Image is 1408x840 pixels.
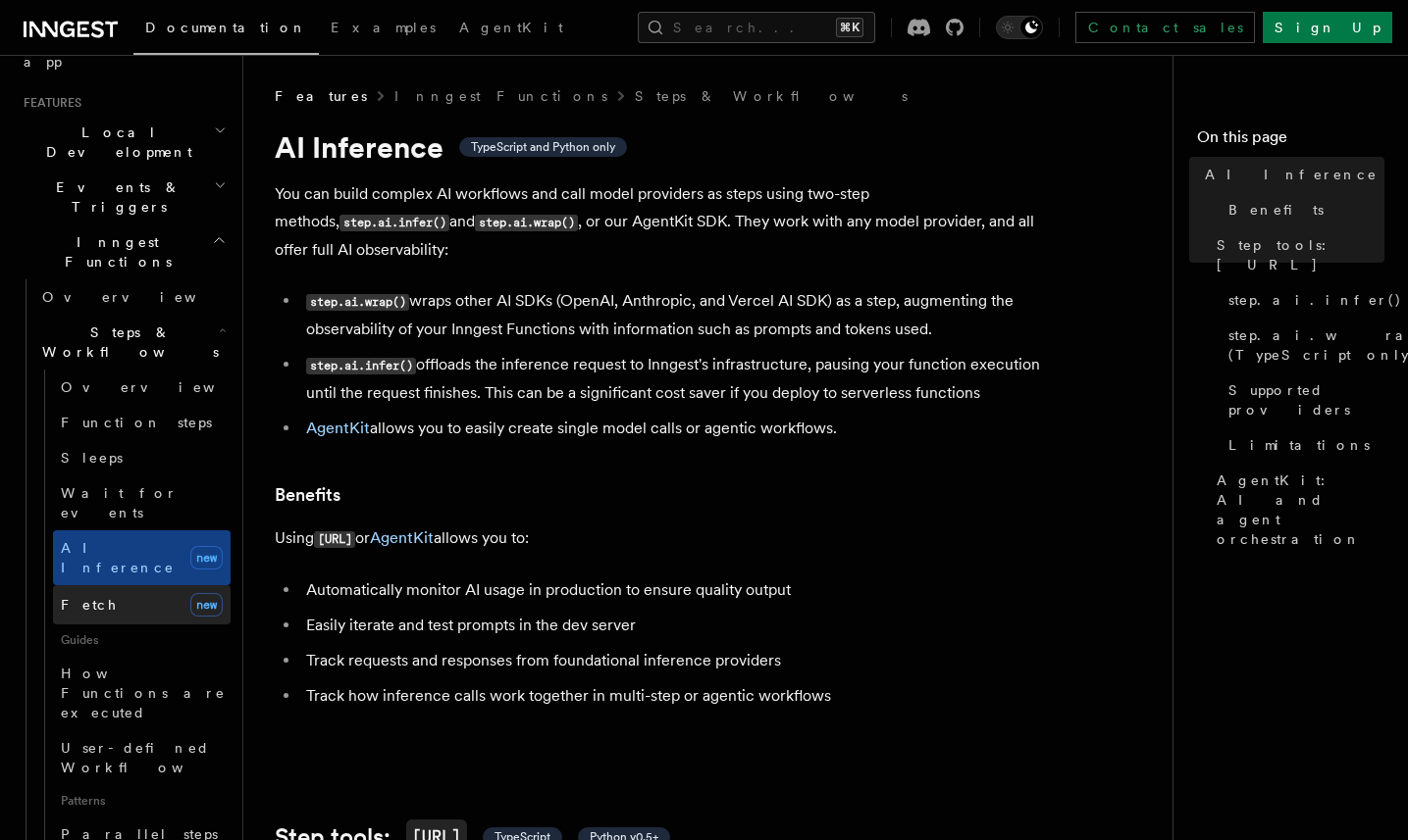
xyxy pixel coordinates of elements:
[1228,435,1370,455] span: Limitations
[1217,470,1384,549] span: AgentKit: AI and agent orchestration
[1228,200,1324,220] span: Benefits
[61,666,226,720] span: How Functions are executed
[275,481,340,509] a: Benefits
[1221,192,1384,227] a: Benefits
[1209,463,1384,557] a: AgentKit: AI and agent orchestration
[53,405,231,440] a: Function steps
[1075,12,1255,43] a: Contact sales
[61,540,175,575] span: AI Inference
[300,351,1060,407] li: offloads the inference request to Inngest's infrastructure, pausing your function execution until...
[53,656,231,730] a: How Functions are executed
[339,215,449,231] code: step.ai.infer()
[1197,125,1384,157] h4: On this page
[471,139,615,155] span: TypeScript and Python only
[275,180,1060,264] p: You can build complex AI workflows and call model providers as steps using two-step methods, and ...
[1228,290,1402,310] span: step.ai.infer()
[300,576,1060,604] li: Automatically monitor AI usage in production to ensure quality output
[53,785,231,816] span: Patterns
[42,289,244,305] span: Overview
[16,232,212,272] span: Inngest Functions
[635,86,908,106] a: Steps & Workflows
[300,612,1060,639] li: Easily iterate and test prompts in the dev server
[306,419,370,437] a: AgentKit
[34,279,231,315] a: Overview
[459,20,563,35] span: AgentKit
[275,129,1060,165] h1: AI Inference
[190,546,223,569] span: new
[61,740,237,775] span: User-defined Workflows
[1217,235,1384,274] span: Step tools: [URL]
[53,585,231,624] a: Fetchnew
[1221,427,1384,463] a: Limitations
[61,450,123,466] span: Sleeps
[61,415,212,430] span: Function steps
[53,624,231,656] span: Guides
[300,682,1060,710] li: Track how inference calls work together in multi-step or agentic workflows
[34,322,219,362] span: Steps & Workflows
[190,593,223,617] span: new
[1228,380,1384,420] span: Supported providers
[1221,318,1384,372] a: step.ai.wrap() (TypeScript only)
[447,6,575,53] a: AgentKit
[1205,165,1378,184] span: AI Inference
[306,358,416,374] code: step.ai.infer()
[1221,372,1384,427] a: Supported providers
[1197,157,1384,192] a: AI Inference
[319,6,447,53] a: Examples
[53,475,231,530] a: Wait for events
[61,485,178,520] span: Wait for events
[300,415,1060,442] li: allows you to easily create single model calls or agentic workflows.
[16,123,214,162] span: Local Development
[133,6,319,55] a: Documentation
[300,647,1060,674] li: Track requests and responses from foundational inference providers
[300,287,1060,343] li: wraps other AI SDKs (OpenAI, Anthropic, and Vercel AI SDK) as a step, augmenting the observabilit...
[331,20,436,35] span: Examples
[275,86,367,106] span: Features
[16,224,231,279] button: Inngest Functions
[996,16,1043,39] button: Toggle dark mode
[53,370,231,405] a: Overview
[638,12,875,43] button: Search...⌘K
[34,315,231,370] button: Steps & Workflows
[475,215,578,231] code: step.ai.wrap()
[1221,282,1384,318] a: step.ai.infer()
[53,530,231,585] a: AI Inferencenew
[314,531,355,548] code: [URL]
[1263,12,1392,43] a: Sign Up
[16,177,214,217] span: Events & Triggers
[394,86,607,106] a: Inngest Functions
[61,597,118,613] span: Fetch
[16,170,231,224] button: Events & Triggers
[16,115,231,170] button: Local Development
[53,440,231,475] a: Sleeps
[61,379,263,395] span: Overview
[145,20,307,35] span: Documentation
[836,18,863,37] kbd: ⌘K
[306,294,409,311] code: step.ai.wrap()
[275,524,1060,553] p: Using or allows you to:
[1209,227,1384,282] a: Step tools: [URL]
[16,95,81,111] span: Features
[53,730,231,785] a: User-defined Workflows
[370,528,434,547] a: AgentKit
